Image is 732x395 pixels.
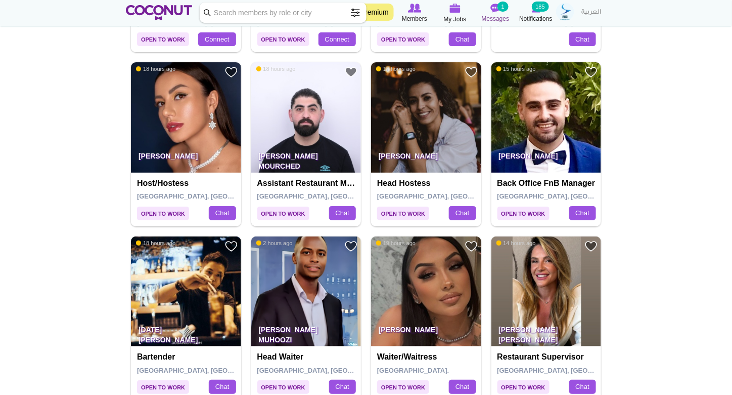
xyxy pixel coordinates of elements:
span: 15 hours ago [496,65,536,72]
span: My Jobs [444,14,467,24]
span: [GEOGRAPHIC_DATA], [GEOGRAPHIC_DATA] [377,19,521,26]
h4: Host/Hostess [137,179,238,188]
p: [PERSON_NAME] Mourched [251,144,361,173]
a: Chat [329,380,356,394]
img: Browse Members [408,4,421,13]
img: My Jobs [449,4,461,13]
span: 18 hours ago [136,65,175,72]
span: Open to Work [377,380,429,394]
a: Add to Favourites [345,240,357,253]
a: Chat [449,32,476,47]
a: Chat [569,380,596,394]
span: 18 hours ago [136,240,175,247]
img: Notifications [532,4,540,13]
p: [PERSON_NAME] [371,318,481,346]
p: [PERSON_NAME] [371,144,481,173]
h4: Waiter/Waitress [377,352,478,362]
a: Browse Members Members [394,3,435,24]
a: Chat [449,380,476,394]
span: [GEOGRAPHIC_DATA], [GEOGRAPHIC_DATA] [497,192,642,200]
span: [GEOGRAPHIC_DATA], [GEOGRAPHIC_DATA] [137,192,281,200]
p: [PERSON_NAME] Muhoozi [251,318,361,346]
a: Connect [198,32,236,47]
span: [GEOGRAPHIC_DATA], [GEOGRAPHIC_DATA] [257,367,401,374]
p: [PERSON_NAME] [491,144,602,173]
a: Chat [209,380,236,394]
span: Open to Work [137,380,189,394]
span: [GEOGRAPHIC_DATA]. [377,367,449,374]
a: Add to Favourites [465,66,478,78]
span: Open to Work [377,32,429,46]
h4: Restaurant supervisor [497,352,598,362]
span: 17 hours ago [376,65,416,72]
span: 18 hours ago [256,65,296,72]
span: Open to Work [377,207,429,220]
span: Open to Work [497,207,550,220]
span: [GEOGRAPHIC_DATA], [GEOGRAPHIC_DATA] [137,19,281,26]
small: 185 [532,2,549,12]
a: My Jobs My Jobs [435,3,475,24]
a: Add to Favourites [585,240,598,253]
span: [GEOGRAPHIC_DATA], [GEOGRAPHIC_DATA] [137,367,281,374]
span: Messages [482,14,510,24]
a: Add to Favourites [225,240,238,253]
h4: Head Waiter [257,352,358,362]
span: 2 hours ago [256,240,293,247]
a: Chat [569,32,596,47]
a: Add to Favourites [585,66,598,78]
a: Chat [209,206,236,220]
img: Home [126,5,192,20]
a: Notifications Notifications 185 [516,3,556,24]
span: Open to Work [257,207,309,220]
img: Messages [490,4,500,13]
span: Open to Work [137,32,189,46]
span: [GEOGRAPHIC_DATA], [GEOGRAPHIC_DATA] [497,367,642,374]
span: 19 hours ago [376,240,416,247]
span: Notifications [519,14,552,24]
h4: Head Hostess [377,179,478,188]
a: Chat [329,206,356,220]
span: 14 hours ago [496,240,536,247]
small: 1 [497,2,509,12]
a: Chat [449,206,476,220]
span: [GEOGRAPHIC_DATA], [GEOGRAPHIC_DATA] [257,19,401,26]
a: Add to Favourites [345,66,357,78]
span: [GEOGRAPHIC_DATA], [GEOGRAPHIC_DATA] [257,192,401,200]
span: [GEOGRAPHIC_DATA], [GEOGRAPHIC_DATA] [497,19,642,26]
input: Search members by role or city [200,3,367,23]
p: [PERSON_NAME] [131,144,241,173]
a: Messages Messages 1 [475,3,516,24]
h4: Assistant Restaurant Manager [257,179,358,188]
h4: Back Office FnB Manager [497,179,598,188]
a: Go Premium [344,4,394,21]
a: Chat [569,206,596,220]
span: Open to Work [257,380,309,394]
span: Open to Work [257,32,309,46]
span: Members [402,14,427,24]
span: Open to Work [137,207,189,220]
span: Open to Work [497,380,550,394]
a: Add to Favourites [225,66,238,78]
p: [DATE][PERSON_NAME] [131,318,241,346]
a: Connect [318,32,356,47]
a: Add to Favourites [465,240,478,253]
p: [PERSON_NAME] [PERSON_NAME] [491,318,602,346]
span: [GEOGRAPHIC_DATA], [GEOGRAPHIC_DATA] [377,192,521,200]
h4: Bartender [137,352,238,362]
a: العربية [576,3,606,23]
